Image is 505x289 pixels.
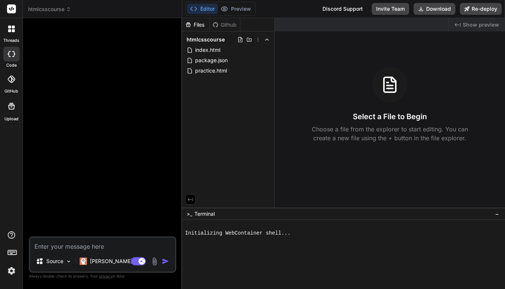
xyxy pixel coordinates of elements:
div: Files [182,21,209,28]
label: Upload [4,116,19,122]
label: GitHub [4,88,18,94]
button: Download [414,3,455,15]
button: Editor [187,4,218,14]
span: − [495,210,499,218]
span: Show preview [463,21,499,28]
button: Invite Team [372,3,409,15]
label: code [6,62,17,68]
p: [PERSON_NAME] 4 S.. [90,258,145,265]
span: Initializing WebContainer shell... [185,230,291,237]
label: threads [3,37,19,44]
button: Preview [218,4,254,14]
span: Terminal [194,210,215,218]
span: practice.html [194,66,228,75]
p: Source [46,258,63,265]
span: htmlcsscourse [28,6,71,13]
span: htmlcsscourse [187,36,225,43]
div: Github [210,21,240,28]
button: − [494,208,501,220]
img: Claude 4 Sonnet [80,258,87,265]
button: Re-deploy [460,3,502,15]
p: Choose a file from the explorer to start editing. You can create a new file using the + button in... [307,125,473,142]
img: Pick Models [66,258,72,265]
img: settings [5,265,18,277]
img: icon [162,258,169,265]
span: index.html [194,46,221,54]
span: >_ [187,210,192,218]
span: package.json [194,56,228,65]
div: Discord Support [318,3,367,15]
span: privacy [99,274,113,278]
p: Always double-check its answers. Your in Bind [29,273,176,280]
h3: Select a File to Begin [353,111,427,122]
img: attachment [150,257,159,266]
